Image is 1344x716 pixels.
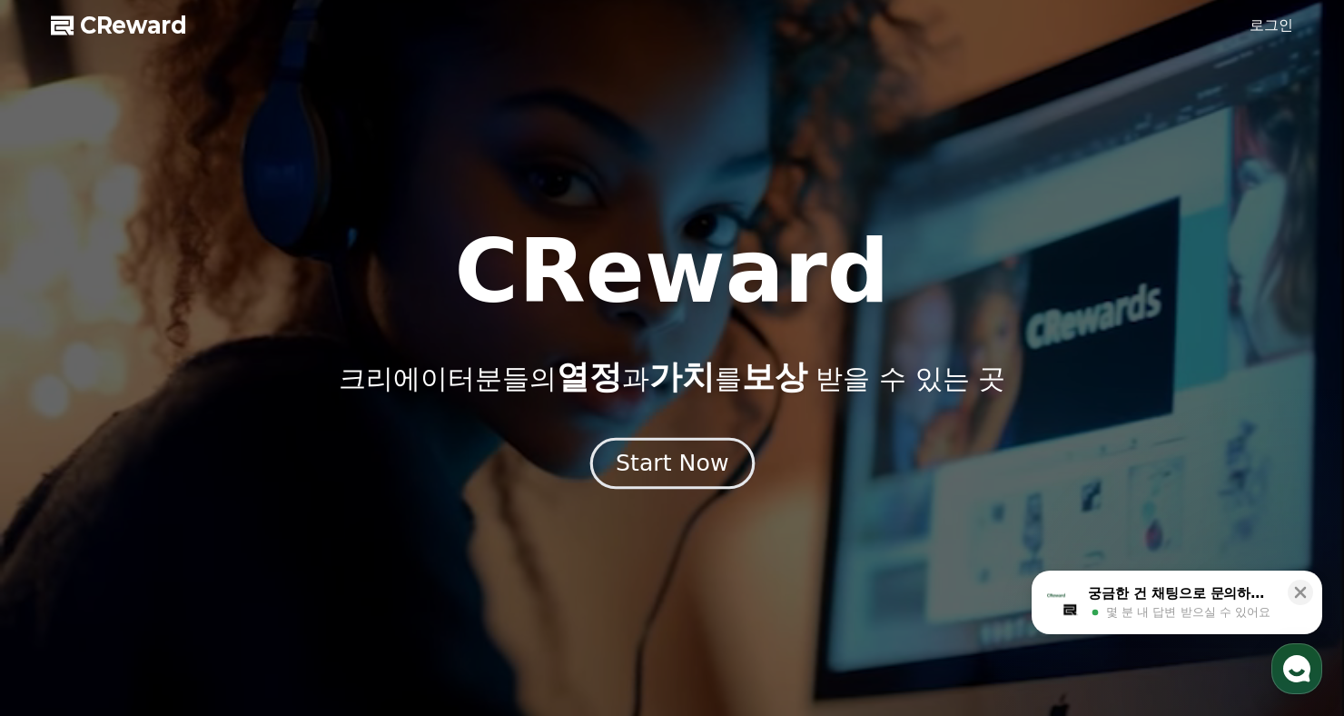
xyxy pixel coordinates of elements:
[616,448,728,479] div: Start Now
[557,358,622,395] span: 열정
[1250,15,1293,36] a: 로그인
[120,565,234,611] a: 대화
[51,11,187,40] a: CReward
[594,457,751,474] a: Start Now
[57,592,68,607] span: 홈
[742,358,807,395] span: 보상
[339,359,1005,395] p: 크리에이터분들의 과 를 받을 수 있는 곳
[281,592,302,607] span: 설정
[166,593,188,608] span: 대화
[5,565,120,611] a: 홈
[454,228,889,315] h1: CReward
[589,438,754,490] button: Start Now
[80,11,187,40] span: CReward
[234,565,349,611] a: 설정
[649,358,715,395] span: 가치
